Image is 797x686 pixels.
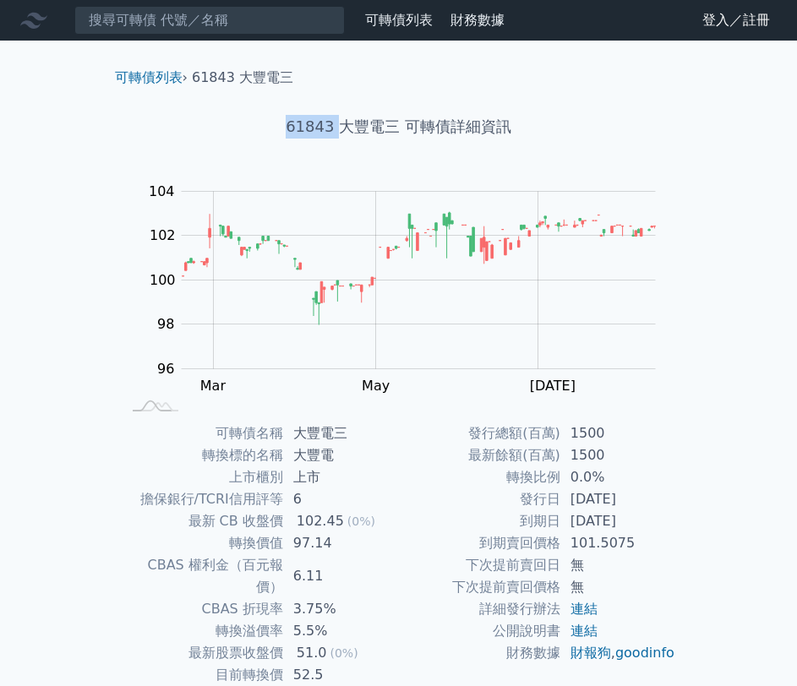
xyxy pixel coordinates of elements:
td: 無 [560,576,676,598]
div: 51.0 [293,642,330,664]
td: 101.5075 [560,532,676,554]
td: 擔保銀行/TCRI信用評等 [122,488,283,510]
td: 轉換比例 [399,466,560,488]
td: 財務數據 [399,642,560,664]
tspan: 98 [157,316,174,332]
td: 大豐電三 [283,422,399,444]
td: 公開說明書 [399,620,560,642]
td: 6 [283,488,399,510]
tspan: 96 [157,361,174,377]
td: 到期日 [399,510,560,532]
td: 下次提前賣回日 [399,554,560,576]
a: 可轉債列表 [115,69,183,85]
span: (0%) [330,646,358,660]
li: › [115,68,188,88]
td: 無 [560,554,676,576]
td: 轉換標的名稱 [122,444,283,466]
td: 1500 [560,422,676,444]
tspan: May [362,378,390,394]
tspan: 102 [150,227,176,243]
tspan: Mar [200,378,227,394]
tspan: 104 [149,183,175,199]
div: 102.45 [293,510,347,532]
a: 連結 [570,601,598,617]
td: 目前轉換價 [122,664,283,686]
td: 大豐電 [283,444,399,466]
td: 發行總額(百萬) [399,422,560,444]
td: 轉換溢價率 [122,620,283,642]
td: 最新股票收盤價 [122,642,283,664]
td: CBAS 權利金（百元報價） [122,554,283,598]
td: CBAS 折現率 [122,598,283,620]
td: 最新 CB 收盤價 [122,510,283,532]
td: 詳細發行辦法 [399,598,560,620]
li: 61843 大豐電三 [192,68,293,88]
td: 上市 [283,466,399,488]
td: 最新餘額(百萬) [399,444,560,466]
td: 0.0% [560,466,676,488]
td: 52.5 [283,664,399,686]
td: 1500 [560,444,676,466]
input: 搜尋可轉債 代號／名稱 [74,6,345,35]
td: [DATE] [560,510,676,532]
a: 可轉債列表 [365,12,433,28]
td: 到期賣回價格 [399,532,560,554]
tspan: [DATE] [530,378,576,394]
a: 連結 [570,623,598,639]
div: 聊天小工具 [712,605,797,686]
a: goodinfo [615,645,674,661]
a: 財報狗 [570,645,611,661]
g: Chart [140,183,681,394]
td: [DATE] [560,488,676,510]
td: 上市櫃別 [122,466,283,488]
td: 轉換價值 [122,532,283,554]
tspan: 100 [150,272,176,288]
td: 可轉債名稱 [122,422,283,444]
a: 財務數據 [450,12,505,28]
span: (0%) [347,514,375,528]
h1: 61843 大豐電三 可轉債詳細資訊 [101,115,696,139]
td: , [560,642,676,664]
td: 下次提前賣回價格 [399,576,560,598]
td: 6.11 [283,554,399,598]
td: 97.14 [283,532,399,554]
td: 5.5% [283,620,399,642]
td: 3.75% [283,598,399,620]
a: 登入／註冊 [689,7,783,34]
td: 發行日 [399,488,560,510]
iframe: Chat Widget [712,605,797,686]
